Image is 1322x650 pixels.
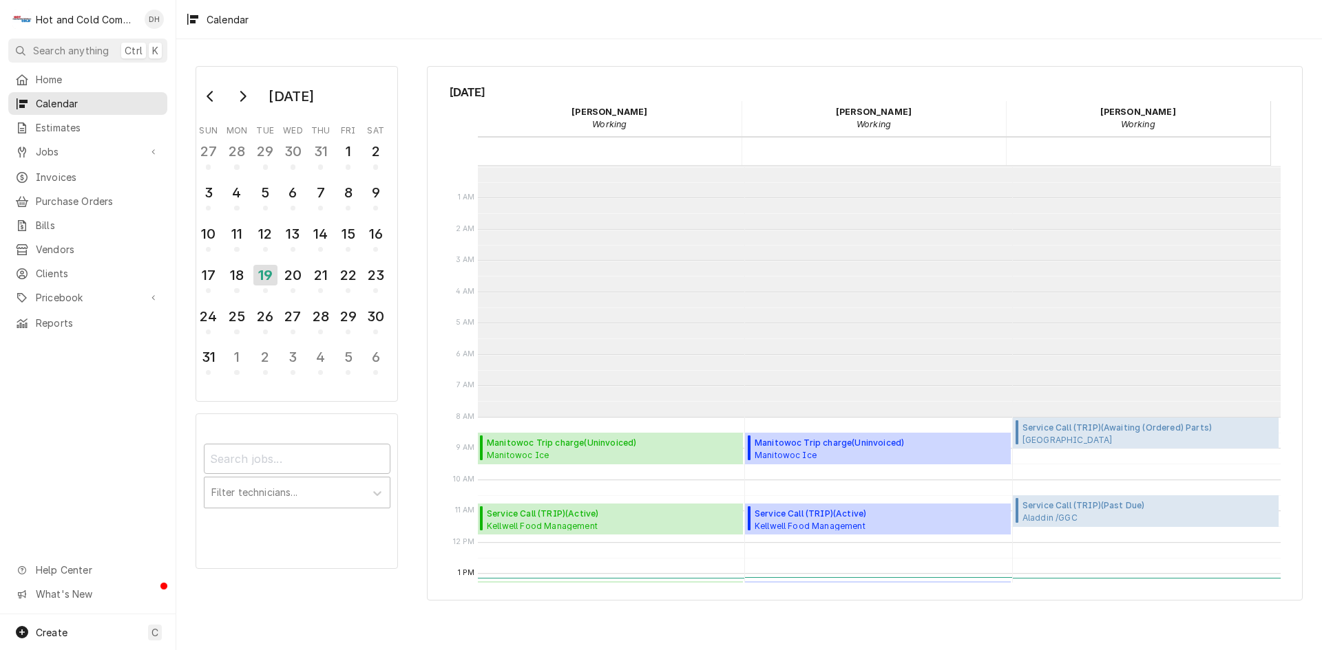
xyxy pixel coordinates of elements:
[36,266,160,281] span: Clients
[282,182,304,203] div: 6
[8,238,167,261] a: Vendors
[745,581,1011,613] div: [Service] Service Call (TRIP) Rome First United Methodist Rome United methodist church / 202 E 3r...
[745,503,1011,535] div: [Service] Service Call (TRIP) Kellwell Food Management Floyd County Jail / 2526 New Calhoun Hwy N...
[1022,499,1153,512] span: Service Call (TRIP) ( Past Due )
[8,190,167,213] a: Purchase Orders
[36,242,160,257] span: Vendors
[222,120,251,137] th: Monday
[454,567,479,578] span: 1 PM
[450,83,1281,101] span: [DATE]
[452,442,479,453] span: 9 AM
[452,317,479,328] span: 5 AM
[337,347,359,367] div: 5
[198,265,219,285] div: 17
[365,182,386,203] div: 9
[836,107,912,117] strong: [PERSON_NAME]
[196,413,398,569] div: Calendar Filters
[255,306,276,327] div: 26
[1022,512,1153,523] span: Aladdin /GGC Starbucks / [STREET_ADDRESS]
[36,120,160,135] span: Estimates
[282,265,304,285] div: 20
[487,437,739,449] span: Manitowoc Trip charge ( Uninvoiced )
[204,431,390,523] div: Calendar Filters
[1013,418,1279,449] div: [Service] Service Call (TRIP) Barnsley Resort Rice House / 597 Barnsley Gardens Rd NW, Adairsvill...
[337,182,359,203] div: 8
[253,265,277,285] div: 19
[8,166,167,188] a: Invoices
[226,306,247,327] div: 25
[1013,495,1279,527] div: Service Call (TRIP)(Past Due)Aladdin /GGCStarbucks / [STREET_ADDRESS]
[337,141,359,162] div: 1
[365,347,386,367] div: 6
[307,120,335,137] th: Thursday
[478,433,744,464] div: Manitowoc Trip charge(Uninvoiced)Manitowoc IceRome-[PERSON_NAME] and Recreation / [STREET_ADDRESS...
[36,72,160,87] span: Home
[145,10,164,29] div: Daryl Harris's Avatar
[8,68,167,91] a: Home
[452,349,479,360] span: 6 AM
[36,218,160,232] span: Bills
[198,306,219,327] div: 24
[12,10,32,29] div: Hot and Cold Commercial Kitchens, Inc.'s Avatar
[1013,418,1279,449] div: Service Call (TRIP)(Awaiting (Ordered) Parts)[GEOGRAPHIC_DATA][GEOGRAPHIC_DATA] / [STREET_ADDRESS]
[8,39,167,63] button: Search anythingCtrlK
[365,141,386,162] div: 2
[1022,422,1212,434] span: Service Call (TRIP) ( Awaiting (Ordered) Parts )
[1013,495,1279,527] div: [Service] Service Call (TRIP) Aladdin /GGC Starbucks / 1000 University Center Ln, Lawrenceville, ...
[251,120,279,137] th: Tuesday
[755,520,985,531] span: Kellwell Food Management Floyd County Jail / [STREET_ADDRESS][PERSON_NAME]
[36,12,137,27] div: Hot and Cold Commercial Kitchens, Inc.
[279,120,306,137] th: Wednesday
[755,449,1007,460] span: Manitowoc Ice Rome-[PERSON_NAME] and Recreation / [STREET_ADDRESS][PERSON_NAME]
[337,306,359,327] div: 29
[452,286,479,297] span: 4 AM
[197,85,224,107] button: Go to previous month
[1022,434,1212,445] span: [GEOGRAPHIC_DATA] [GEOGRAPHIC_DATA] / [STREET_ADDRESS]
[1100,107,1176,117] strong: [PERSON_NAME]
[255,347,276,367] div: 2
[365,265,386,285] div: 23
[450,537,479,548] span: 12 PM
[427,66,1303,600] div: Calendar Calendar
[36,627,67,638] span: Create
[282,224,304,244] div: 13
[478,581,744,613] div: Service Call (TRIP)(Upcoming)Rome First [DEMOGRAPHIC_DATA][DEMOGRAPHIC_DATA] / [STREET_ADDRESS]
[362,120,390,137] th: Saturday
[335,120,362,137] th: Friday
[145,10,164,29] div: DH
[745,581,1011,613] div: Service Call (TRIP)(Upcoming)Rome First [DEMOGRAPHIC_DATA][DEMOGRAPHIC_DATA] / [STREET_ADDRESS]
[487,508,717,520] span: Service Call (TRIP) ( Active )
[226,347,247,367] div: 1
[226,224,247,244] div: 11
[365,224,386,244] div: 16
[226,265,247,285] div: 18
[755,508,985,520] span: Service Call (TRIP) ( Active )
[310,347,331,367] div: 4
[452,224,479,235] span: 2 AM
[198,347,219,367] div: 31
[452,411,479,422] span: 8 AM
[36,563,159,577] span: Help Center
[8,140,167,163] a: Go to Jobs
[195,120,222,137] th: Sunday
[33,43,109,58] span: Search anything
[8,262,167,285] a: Clients
[478,101,742,136] div: Daryl Harris - Working
[742,101,1006,136] div: David Harris - Working
[310,141,331,162] div: 31
[8,92,167,115] a: Calendar
[857,119,891,129] em: Working
[487,449,739,460] span: Manitowoc Ice Rome-[PERSON_NAME] and Recreation / [STREET_ADDRESS][PERSON_NAME]
[226,141,247,162] div: 28
[452,254,479,266] span: 3 AM
[337,224,359,244] div: 15
[198,224,219,244] div: 10
[198,141,219,162] div: 27
[745,433,1011,464] div: Manitowoc Trip charge(Uninvoiced)Manitowoc IceRome-[PERSON_NAME] and Recreation / [STREET_ADDRESS...
[8,312,167,334] a: Reports
[198,182,219,203] div: 3
[571,107,647,117] strong: [PERSON_NAME]
[592,119,627,129] em: Working
[36,290,140,305] span: Pricebook
[282,306,304,327] div: 27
